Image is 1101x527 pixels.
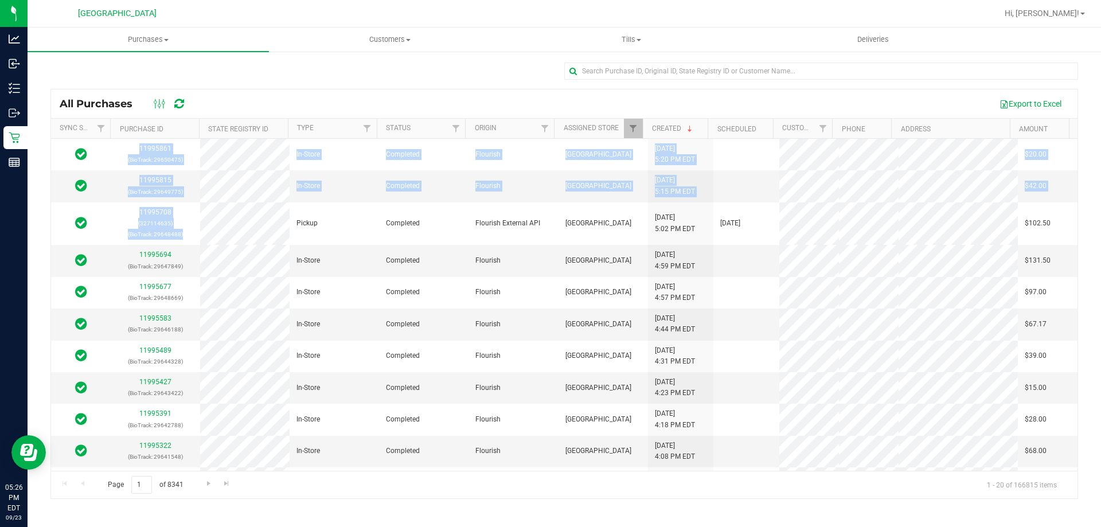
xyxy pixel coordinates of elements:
[1025,149,1047,160] span: $20.00
[655,345,695,367] span: [DATE] 4:31 PM EDT
[655,249,695,271] span: [DATE] 4:59 PM EDT
[475,181,501,192] span: Flourish
[296,149,320,160] span: In-Store
[1025,414,1047,425] span: $28.00
[565,255,631,266] span: [GEOGRAPHIC_DATA]
[717,125,756,133] a: Scheduled
[475,124,497,132] a: Origin
[1025,218,1051,229] span: $102.50
[75,215,87,231] span: In Sync
[992,94,1069,114] button: Export to Excel
[1025,319,1047,330] span: $67.17
[139,208,171,216] a: 11995708
[118,388,193,399] p: (BioTrack: 29643422)
[75,380,87,396] span: In Sync
[131,476,152,494] input: 1
[564,63,1078,80] input: Search Purchase ID, Original ID, State Registry ID or Customer Name...
[9,83,20,94] inline-svg: Inventory
[655,440,695,462] span: [DATE] 4:08 PM EDT
[75,411,87,427] span: In Sync
[475,350,501,361] span: Flourish
[118,420,193,431] p: (BioTrack: 29642788)
[139,442,171,450] a: 11995322
[386,149,420,160] span: Completed
[28,34,269,45] span: Purchases
[565,218,631,229] span: [GEOGRAPHIC_DATA]
[296,350,320,361] span: In-Store
[139,176,171,184] a: 11995815
[139,346,171,354] a: 11995489
[655,408,695,430] span: [DATE] 4:18 PM EDT
[782,124,818,132] a: Customer
[118,324,193,335] p: (BioTrack: 29646188)
[120,125,163,133] a: Purchase ID
[5,482,22,513] p: 05:26 PM EDT
[118,356,193,367] p: (BioTrack: 29644328)
[296,181,320,192] span: In-Store
[901,125,931,133] a: Address
[218,476,235,491] a: Go to the last page
[1025,181,1047,192] span: $42.00
[91,119,110,138] a: Filter
[118,229,193,240] p: (BioTrack: 29648488)
[565,414,631,425] span: [GEOGRAPHIC_DATA]
[386,350,420,361] span: Completed
[655,143,695,165] span: [DATE] 5:20 PM EDT
[1025,446,1047,456] span: $68.00
[296,319,320,330] span: In-Store
[510,28,752,52] a: Tills
[60,124,104,132] a: Sync Status
[386,218,420,229] span: Completed
[208,125,268,133] a: State Registry ID
[842,34,904,45] span: Deliveries
[565,350,631,361] span: [GEOGRAPHIC_DATA]
[386,382,420,393] span: Completed
[139,314,171,322] a: 11995583
[296,446,320,456] span: In-Store
[139,145,171,153] a: 11995861
[978,476,1066,493] span: 1 - 20 of 166815 items
[564,124,619,132] a: Assigned Store
[446,119,465,138] a: Filter
[75,443,87,459] span: In Sync
[118,451,193,462] p: (BioTrack: 29641548)
[139,409,171,417] a: 11995391
[475,319,501,330] span: Flourish
[475,287,501,298] span: Flourish
[78,9,157,18] span: [GEOGRAPHIC_DATA]
[386,446,420,456] span: Completed
[565,149,631,160] span: [GEOGRAPHIC_DATA]
[357,119,376,138] a: Filter
[296,218,318,229] span: Pickup
[28,28,269,52] a: Purchases
[386,287,420,298] span: Completed
[655,212,695,234] span: [DATE] 5:02 PM EDT
[139,251,171,259] a: 11995694
[386,181,420,192] span: Completed
[75,252,87,268] span: In Sync
[1025,287,1047,298] span: $97.00
[98,476,193,494] span: Page of 8341
[475,149,501,160] span: Flourish
[386,414,420,425] span: Completed
[118,292,193,303] p: (BioTrack: 29648669)
[200,476,217,491] a: Go to the next page
[9,58,20,69] inline-svg: Inbound
[565,287,631,298] span: [GEOGRAPHIC_DATA]
[1025,382,1047,393] span: $15.00
[565,446,631,456] span: [GEOGRAPHIC_DATA]
[1025,350,1047,361] span: $39.00
[297,124,314,132] a: Type
[75,284,87,300] span: In Sync
[386,319,420,330] span: Completed
[118,154,193,165] p: (BioTrack: 29650475)
[842,125,865,133] a: Phone
[1005,9,1079,18] span: Hi, [PERSON_NAME]!
[475,255,501,266] span: Flourish
[118,261,193,272] p: (BioTrack: 29647849)
[296,414,320,425] span: In-Store
[60,97,144,110] span: All Purchases
[9,132,20,143] inline-svg: Retail
[9,33,20,45] inline-svg: Analytics
[1025,255,1051,266] span: $131.50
